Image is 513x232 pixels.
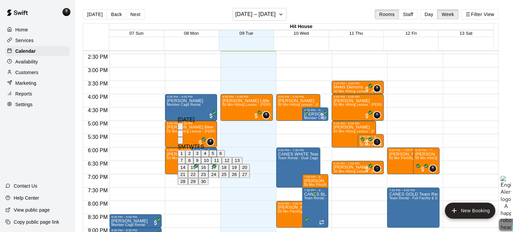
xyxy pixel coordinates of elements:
span: 3:30 PM [86,81,110,86]
span: Wednesday [189,144,194,150]
button: 24 [208,171,219,178]
button: Rooms [375,9,399,19]
div: 3:30 PM – 4:00 PM [334,82,382,85]
span: 30 Min Hitting Lesson - [PERSON_NAME] [334,170,400,173]
span: 60 Min Pitching Lesson - Jaiden Proper [278,210,341,213]
div: 6:30 PM – 7:00 PM: William Labac [332,161,384,174]
div: Hit House [109,24,493,30]
div: 6:00 PM – 7:00 PM: Isaac Little [387,148,432,174]
div: Gregory Lewandoski [373,84,381,92]
button: 10 [201,157,211,164]
p: Reports [15,90,32,97]
span: 30 Min Hitting Lesson - [PERSON_NAME] [334,89,400,93]
span: 60 Min Hitting Lesson - [PERSON_NAME] [222,103,289,106]
span: 60 Min Pitching Lesson - Jaiden Proper [304,183,367,187]
button: 27 [239,171,250,178]
span: All customers have paid [208,166,214,173]
div: Gregory Lewandoski [429,165,437,173]
div: 3:30 PM – 4:00 PM: Mekhi Demons [332,81,384,94]
span: 4:00 PM [86,94,110,100]
span: Gregory Lewandoski [376,111,381,119]
button: 1 [178,150,185,157]
button: Day [420,9,438,19]
span: 6:00 PM [86,148,110,153]
span: 5:00 PM [86,121,110,127]
button: 4 [201,150,209,157]
div: 7:30 PM – 9:00 PM: CANES GOLD Team Rental - Full Facility & Gym [387,188,439,228]
div: 6:00 PM – 7:00 PM: Dominick Cassell [165,148,209,174]
span: 60 Min Pitching Lesson - Jaiden Proper [389,156,452,160]
span: 11 Thu [349,31,363,36]
span: 8:00 PM [86,201,110,207]
p: Home [15,26,28,33]
button: 26 [229,171,239,178]
button: 14 [178,164,188,171]
span: 08 Mon [184,31,199,36]
span: 07 Sun [129,31,143,36]
span: All customers have paid [419,166,426,173]
span: All customers have paid [300,219,307,226]
div: 5:00 PM – 6:00 PM [334,122,374,125]
span: All customers have paid [308,193,315,199]
span: Member Cage Rental [167,103,201,106]
div: Gregory Lewandoski [373,111,381,119]
div: Sway Delgado [373,138,381,146]
img: Gregory Lewandoski [430,165,436,172]
div: 8:30 PM – 9:00 PM: Trey Yoakem [109,214,161,228]
button: 28 [178,178,188,185]
p: View public page [14,207,50,213]
span: All customers have paid [319,112,326,119]
button: 13 [232,157,242,164]
div: 6:00 PM – 7:30 PM: CANES WHITE Team Rental - Dual Cages [276,148,321,188]
div: 6:30 PM – 7:00 PM [334,162,382,165]
span: All customers have paid [364,139,370,146]
div: 5:00 PM – 6:00 PM: Miles Larrimer [332,121,376,148]
span: 60 Min Hitting Lesson - [PERSON_NAME] [278,103,345,106]
div: 5:00 PM – 6:00 PM: Wyatt Beer [165,121,217,148]
span: All customers have paid [364,166,370,173]
button: 5 [209,150,217,157]
p: Settings [15,101,33,108]
span: All customers have paid [208,112,214,119]
div: 5:30 PM – 6:00 PM: William Labac [358,134,384,148]
button: 16 [198,164,209,171]
button: calendar view is open, switch to year view [178,123,183,130]
button: add [445,203,495,219]
div: 8:00 PM – 9:00 PM [278,202,319,205]
div: 8:00 PM – 9:00 PM: Mason Duvall [276,201,321,228]
span: All customers have paid [253,112,260,119]
span: 3:00 PM [86,67,110,73]
div: 5:30 PM – 6:00 PM [360,135,382,139]
div: 7:30 PM – 9:00 PM: CANES BLACK Team Rental - Dual Cages [302,188,328,228]
p: Copy public page link [14,219,59,225]
button: 2 [185,150,193,157]
span: 7:30 PM [86,188,110,193]
button: 23 [198,171,209,178]
span: All customers have paid [364,86,370,92]
div: 8:30 PM – 9:00 PM [111,215,159,219]
div: 6:00 PM – 7:00 PM [389,149,430,152]
div: 4:00 PM – 5:00 PM: Jaxon Magnuson [276,94,321,121]
div: 7:30 PM – 9:00 PM [304,189,326,192]
span: Gregory Lewandoski [376,84,381,92]
span: Member Cage Rental [304,116,338,120]
span: Team Rental - Full Facility & Gym [389,196,442,200]
div: 7:00 PM – 8:00 PM: Micah Duvall [302,174,328,201]
div: 7:00 PM – 8:00 PM [304,175,326,179]
span: Sway Delgado [376,138,381,146]
button: 18 [219,164,229,171]
div: 4:00 PM – 5:00 PM [222,95,271,98]
span: 09 Tue [239,31,253,36]
span: 60 Min Hitting Lesson - [PERSON_NAME] [334,130,400,133]
button: Next month [178,137,183,144]
button: 15 [188,164,198,171]
div: 4:00 PM – 5:00 PM [278,95,319,98]
span: 60 Min Hitting Lesson - [PERSON_NAME] [167,130,234,133]
div: 6:00 PM – 7:00 PM [167,149,207,152]
img: Gregory Lewandoski [62,8,70,16]
span: All customers have paid [152,219,159,226]
img: Gregory Lewandoski [374,112,380,119]
button: 25 [219,171,229,178]
button: 12 [222,157,232,164]
span: Tuesday [186,144,189,150]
